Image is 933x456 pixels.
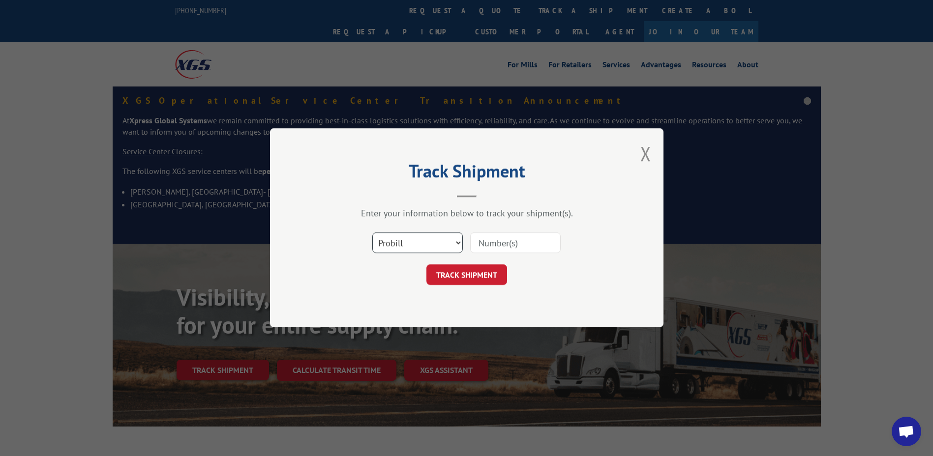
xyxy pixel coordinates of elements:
a: Open chat [892,417,921,446]
div: Enter your information below to track your shipment(s). [319,208,614,219]
h2: Track Shipment [319,164,614,183]
button: Close modal [640,141,651,167]
input: Number(s) [470,233,561,254]
button: TRACK SHIPMENT [426,265,507,285]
